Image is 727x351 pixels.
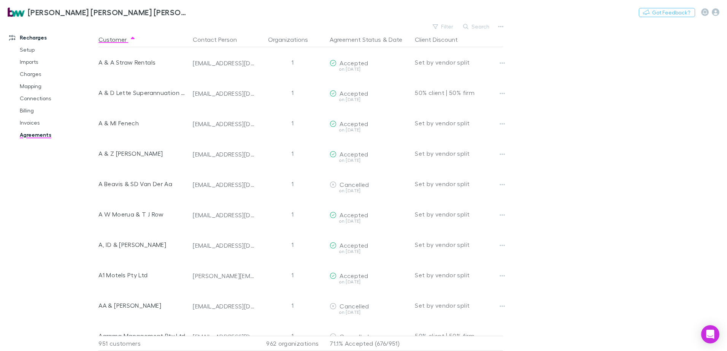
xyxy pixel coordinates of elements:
[330,158,409,163] div: on [DATE]
[459,22,494,31] button: Search
[340,59,368,66] span: Accepted
[258,260,327,290] div: 1
[98,47,187,77] div: A & A Straw Rentals
[12,117,103,129] a: Invoices
[340,90,368,97] span: Accepted
[340,150,368,158] span: Accepted
[98,169,187,199] div: A Beavis & SD Van Der Aa
[340,272,368,279] span: Accepted
[330,310,409,315] div: on [DATE]
[98,138,187,169] div: A & Z [PERSON_NAME]
[415,47,503,77] div: Set by vendor split
[340,181,369,188] span: Cancelled
[193,59,255,67] div: [EMAIL_ADDRESS][DOMAIN_NAME]
[415,199,503,229] div: Set by vendor split
[193,120,255,128] div: [EMAIL_ADDRESS][DOMAIN_NAME]
[98,229,187,260] div: A, ID & [PERSON_NAME]
[415,260,503,290] div: Set by vendor split
[193,272,255,280] div: [PERSON_NAME][EMAIL_ADDRESS][PERSON_NAME][DOMAIN_NAME]
[429,22,458,31] button: Filter
[98,290,187,321] div: AA & [PERSON_NAME]
[330,32,409,47] div: &
[330,67,409,71] div: on [DATE]
[330,32,381,47] button: Agreement Status
[258,321,327,351] div: 1
[193,242,255,249] div: [EMAIL_ADDRESS][DOMAIN_NAME]
[340,242,368,249] span: Accepted
[415,138,503,169] div: Set by vendor split
[258,199,327,229] div: 1
[98,321,187,351] div: Aarama Management Pty Ltd
[98,77,187,108] div: A & D Lette Superannuation Fund
[415,77,503,108] div: 50% client | 50% firm
[98,108,187,138] div: A & MI Fenech
[415,108,503,138] div: Set by vendor split
[2,32,103,44] a: Recharges
[415,321,503,351] div: 50% client | 50% firm
[415,229,503,260] div: Set by vendor split
[258,108,327,138] div: 1
[12,56,103,68] a: Imports
[258,229,327,260] div: 1
[258,77,327,108] div: 1
[258,169,327,199] div: 1
[258,138,327,169] div: 1
[193,211,255,219] div: [EMAIL_ADDRESS][DOMAIN_NAME]
[701,325,719,343] div: Open Intercom Messenger
[258,47,327,77] div: 1
[193,333,255,340] div: [EMAIL_ADDRESS][DOMAIN_NAME]
[193,181,255,188] div: [EMAIL_ADDRESS][DOMAIN_NAME]
[415,169,503,199] div: Set by vendor split
[340,120,368,127] span: Accepted
[12,44,103,56] a: Setup
[340,333,369,340] span: Cancelled
[340,302,369,310] span: Cancelled
[12,129,103,141] a: Agreements
[98,199,187,229] div: A W Moerua & T J Row
[268,32,317,47] button: Organizations
[193,32,246,47] button: Contact Person
[98,32,136,47] button: Customer
[193,302,255,310] div: [EMAIL_ADDRESS][DOMAIN_NAME]
[98,260,187,290] div: A1 Motels Pty Ltd
[330,249,409,254] div: on [DATE]
[389,32,402,47] button: Date
[415,290,503,321] div: Set by vendor split
[258,290,327,321] div: 1
[98,336,190,351] div: 951 customers
[415,32,467,47] button: Client Discount
[330,280,409,284] div: on [DATE]
[12,80,103,92] a: Mapping
[639,8,695,17] button: Got Feedback?
[330,336,409,351] p: 71.1% Accepted (676/951)
[193,150,255,158] div: [EMAIL_ADDRESS][DOMAIN_NAME]
[193,90,255,97] div: [EMAIL_ADDRESS][DOMAIN_NAME]
[12,92,103,104] a: Connections
[330,219,409,223] div: on [DATE]
[28,8,189,17] h3: [PERSON_NAME] [PERSON_NAME] [PERSON_NAME] Partners
[340,211,368,218] span: Accepted
[330,188,409,193] div: on [DATE]
[330,128,409,132] div: on [DATE]
[12,104,103,117] a: Billing
[258,336,327,351] div: 962 organizations
[330,97,409,102] div: on [DATE]
[12,68,103,80] a: Charges
[3,3,193,21] a: [PERSON_NAME] [PERSON_NAME] [PERSON_NAME] Partners
[8,8,25,17] img: Brewster Walsh Waters Partners's Logo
